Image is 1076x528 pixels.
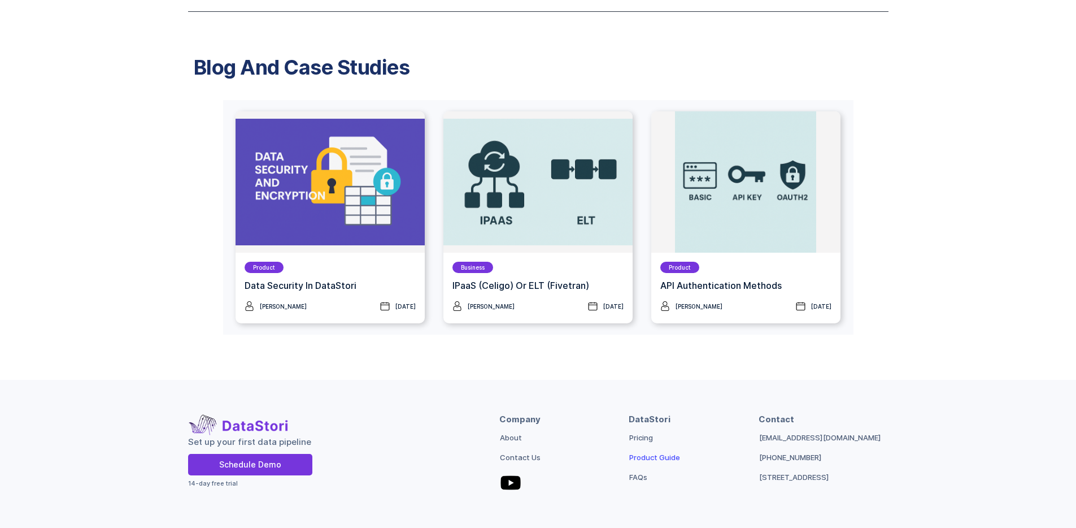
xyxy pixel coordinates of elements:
div: [DATE] [395,301,416,312]
a: Schedule Demo [188,454,312,475]
div: DataStori [629,414,759,432]
div: [PERSON_NAME] [260,301,307,312]
h3: API Authentication methods [660,279,782,292]
img: logo [188,414,290,436]
h3: Data security in DataStori [245,279,356,292]
a: [STREET_ADDRESS] [759,471,829,483]
div: Company [499,414,629,432]
sub: 14-day free trial [188,479,238,487]
a: FAQs [629,471,647,483]
div: [DATE] [811,301,831,312]
h3: iPaaS (Celigo) or ELT (Fivetran) [452,279,589,292]
a: [EMAIL_ADDRESS][DOMAIN_NAME] [759,432,881,443]
div: Product [253,262,275,273]
div: Contact [759,414,888,432]
a: Product Guide [629,452,680,463]
div: Product [669,262,691,273]
a: ProductData security in DataStori[PERSON_NAME][DATE] [236,111,425,323]
a: Pricing [629,432,653,443]
a: BusinessiPaaS (Celigo) or ELT (Fivetran)[PERSON_NAME][DATE] [443,111,633,323]
div: [DATE] [603,301,624,312]
a: [PHONE_NUMBER] [759,452,822,463]
a: About [500,432,522,443]
a: Contact Us [500,452,541,463]
strong: Set up your first data pipeline [188,436,477,448]
h3: Blog And Case Studies [194,57,883,77]
div: Business [461,262,485,273]
div: [PERSON_NAME] [468,301,515,312]
a: ProductAPI Authentication methods[PERSON_NAME][DATE] [651,111,840,323]
div: [PERSON_NAME] [676,301,722,312]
